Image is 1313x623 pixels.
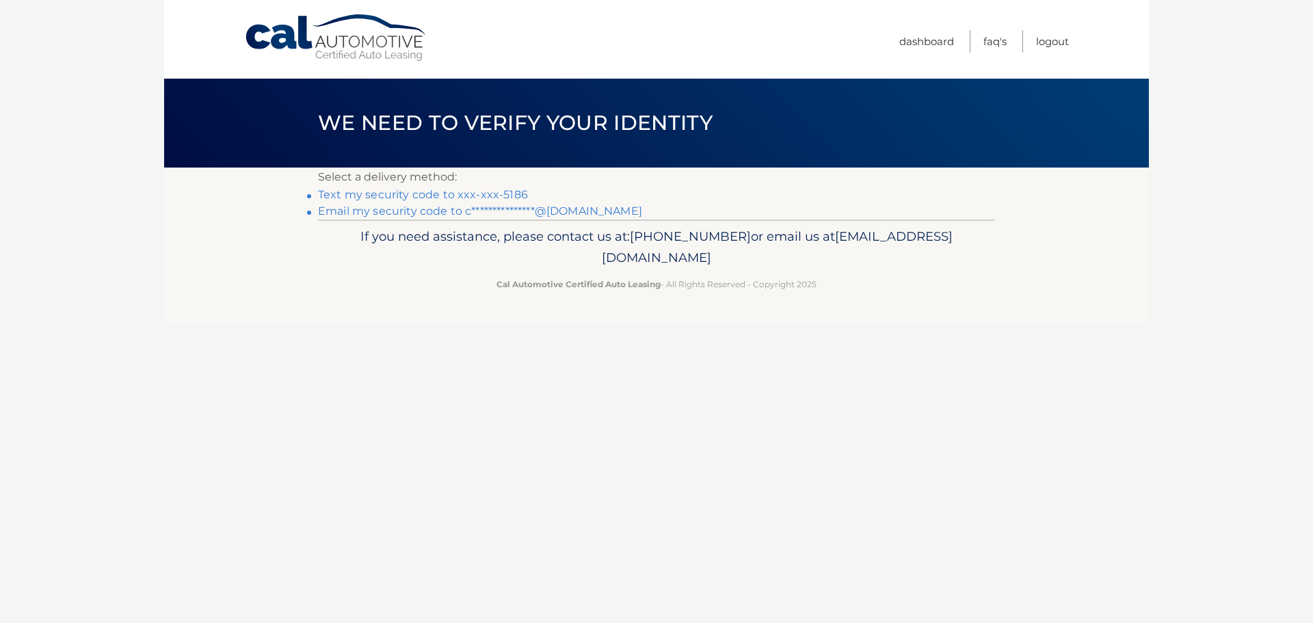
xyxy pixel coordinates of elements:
a: FAQ's [983,30,1007,53]
a: Text my security code to xxx-xxx-5186 [318,188,528,201]
p: - All Rights Reserved - Copyright 2025 [327,277,986,291]
p: If you need assistance, please contact us at: or email us at [327,226,986,269]
a: Logout [1036,30,1069,53]
span: [PHONE_NUMBER] [630,228,751,244]
strong: Cal Automotive Certified Auto Leasing [496,279,661,289]
a: Dashboard [899,30,954,53]
a: Cal Automotive [244,14,429,62]
p: Select a delivery method: [318,168,995,187]
span: We need to verify your identity [318,110,713,135]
